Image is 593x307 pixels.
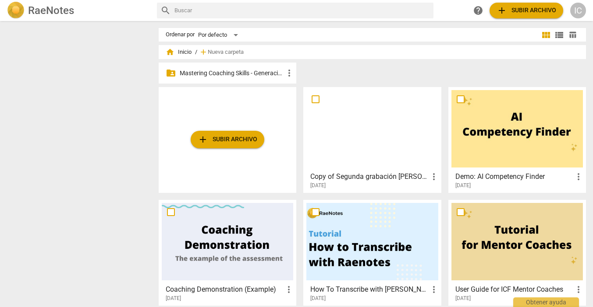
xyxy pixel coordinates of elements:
span: Subir archivo [198,134,257,145]
span: / [195,49,197,56]
div: Por defecto [198,28,241,42]
p: Mastering Coaching Skills - Generación 31 [180,69,284,78]
input: Buscar [174,3,430,17]
span: search [160,5,171,16]
span: add [199,48,208,56]
h3: Coaching Demonstration (Example) [166,284,284,295]
span: help [473,5,483,16]
span: more_vert [284,68,295,78]
a: LogoRaeNotes [7,2,150,19]
span: add [198,134,208,145]
h3: Copy of Segunda grabación de abril - Carolina Sol de Santa Brigida [310,171,428,182]
h3: How To Transcribe with RaeNotes [310,284,428,295]
button: IC [570,3,586,18]
span: [DATE] [455,295,471,302]
img: Logo [7,2,25,19]
button: Lista [553,28,566,42]
button: Subir [490,3,563,18]
span: [DATE] [455,182,471,189]
h2: RaeNotes [28,4,74,17]
span: Subir archivo [497,5,556,16]
span: more_vert [573,284,584,295]
span: Nueva carpeta [208,49,244,56]
a: How To Transcribe with [PERSON_NAME][DATE] [306,203,438,302]
a: User Guide for ICF Mentor Coaches[DATE] [451,203,583,302]
span: [DATE] [310,295,326,302]
div: Ordenar por [166,31,195,38]
span: home [166,48,174,56]
a: Obtener ayuda [470,3,486,18]
span: Inicio [166,48,192,56]
button: Tabla [566,28,579,42]
a: Coaching Demonstration (Example)[DATE] [162,203,293,302]
span: more_vert [429,284,439,295]
h3: User Guide for ICF Mentor Coaches [455,284,573,295]
span: more_vert [284,284,294,295]
div: Obtener ayuda [513,297,579,307]
button: Subir [191,131,264,148]
button: Cuadrícula [540,28,553,42]
span: more_vert [429,171,439,182]
a: Demo: AI Competency Finder[DATE] [451,90,583,189]
h3: Demo: AI Competency Finder [455,171,573,182]
span: [DATE] [310,182,326,189]
span: view_module [541,30,551,40]
span: folder_shared [166,68,176,78]
span: table_chart [568,31,577,39]
span: add [497,5,507,16]
span: [DATE] [166,295,181,302]
span: view_list [554,30,565,40]
span: more_vert [573,171,584,182]
a: Copy of Segunda grabación [PERSON_NAME] - Carolina Sol de [GEOGRAPHIC_DATA][PERSON_NAME][DATE] [306,90,438,189]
